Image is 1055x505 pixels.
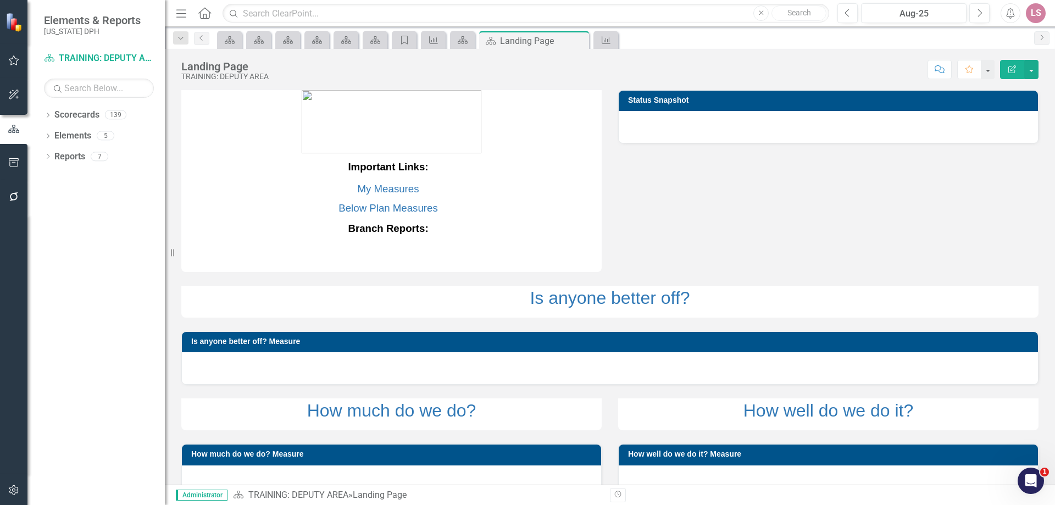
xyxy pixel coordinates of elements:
[500,34,586,48] div: Landing Page
[743,401,913,420] a: How well do we do it?
[1026,3,1046,23] button: LS
[203,391,232,413] span: smiley reaction
[97,131,114,141] div: 5
[44,27,141,36] small: [US_STATE] DPH
[330,4,351,25] button: Collapse window
[44,14,141,27] span: Elements & Reports
[307,401,476,420] a: How much do we do?
[353,490,407,500] div: Landing Page
[223,4,829,23] input: Search ClearPoint...
[209,391,225,413] span: 😃
[865,7,963,20] div: Aug-25
[54,130,91,142] a: Elements
[146,391,175,413] span: disappointed reaction
[105,110,126,120] div: 139
[248,490,348,500] a: TRAINING: DEPUTY AREA
[1040,468,1049,476] span: 1
[861,3,967,23] button: Aug-25
[787,8,811,17] span: Search
[7,4,28,25] button: go back
[145,427,233,436] a: Open in help center
[351,4,371,24] div: Close
[176,490,227,501] span: Administrator
[91,152,108,161] div: 7
[181,391,197,413] span: 😐
[771,5,826,21] button: Search
[191,337,1032,346] h3: Is anyone better off? Measure
[358,183,419,195] a: My Measures
[1018,468,1044,494] iframe: Intercom live chat
[191,450,596,458] h3: How much do we do? Measure
[181,73,269,81] div: TRAINING: DEPUTY AREA
[175,391,203,413] span: neutral face reaction
[44,52,154,65] a: TRAINING: DEPUTY AREA
[181,60,269,73] div: Landing Page
[628,450,1032,458] h3: How well do we do it? Measure
[530,288,690,308] a: Is anyone better off?
[348,223,428,234] span: Branch Reports:
[348,161,428,173] strong: Important Links:
[628,96,1032,104] h3: Status Snapshot
[5,12,25,32] img: ClearPoint Strategy
[54,109,99,121] a: Scorecards
[13,380,365,392] div: Did this answer your question?
[54,151,85,163] a: Reports
[44,79,154,98] input: Search Below...
[233,489,602,502] div: »
[152,391,168,413] span: 😞
[338,202,437,214] a: Below Plan Measures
